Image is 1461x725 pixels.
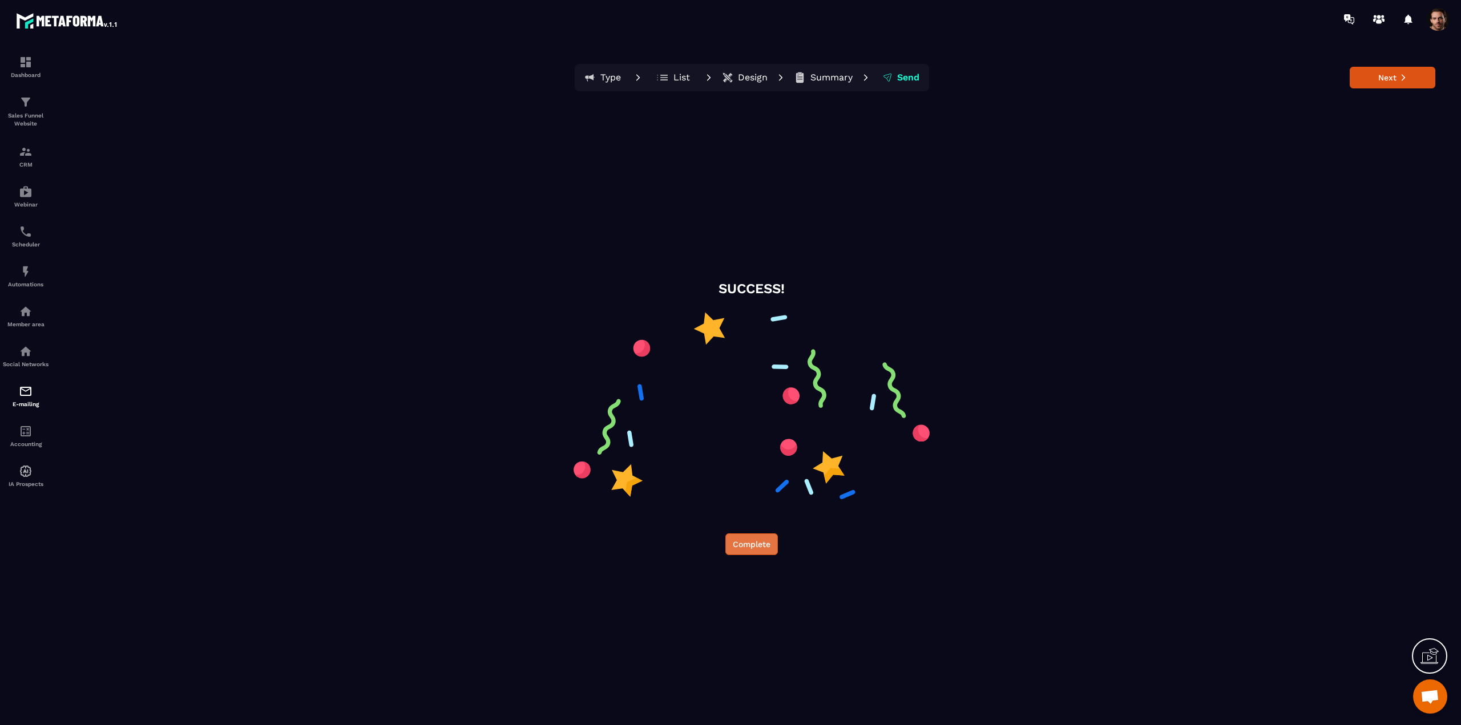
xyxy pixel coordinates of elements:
[19,95,33,109] img: formation
[19,464,33,478] img: automations
[3,136,49,176] a: formationformationCRM
[3,256,49,296] a: automationsautomationsAutomations
[3,176,49,216] a: automationsautomationsWebinar
[19,305,33,318] img: automations
[19,424,33,438] img: accountant
[738,72,768,83] p: Design
[3,336,49,376] a: social-networksocial-networkSocial Networks
[3,361,49,367] p: Social Networks
[1350,67,1435,88] button: Next
[719,66,771,89] button: Design
[3,481,49,487] p: IA Prospects
[3,321,49,327] p: Member area
[16,10,119,31] img: logo
[719,280,785,298] p: SUCCESS!
[1413,679,1447,714] div: Open chat
[600,72,621,83] p: Type
[673,72,690,83] p: List
[3,47,49,87] a: formationformationDashboard
[3,216,49,256] a: schedulerschedulerScheduler
[648,66,699,89] button: List
[3,201,49,208] p: Webinar
[3,281,49,287] p: Automations
[3,112,49,128] p: Sales Funnel Website
[19,384,33,398] img: email
[19,55,33,69] img: formation
[3,72,49,78] p: Dashboard
[19,225,33,238] img: scheduler
[3,441,49,447] p: Accounting
[3,416,49,456] a: accountantaccountantAccounting
[577,66,628,89] button: Type
[810,72,853,83] p: Summary
[3,241,49,248] p: Scheduler
[3,87,49,136] a: formationformationSales Funnel Website
[3,296,49,336] a: automationsautomationsMember area
[725,533,778,555] button: Complete
[19,265,33,278] img: automations
[3,401,49,407] p: E-mailing
[3,376,49,416] a: emailemailE-mailing
[19,345,33,358] img: social-network
[19,185,33,199] img: automations
[790,66,856,89] button: Summary
[875,66,927,89] button: Send
[19,145,33,159] img: formation
[3,161,49,168] p: CRM
[897,72,919,83] p: Send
